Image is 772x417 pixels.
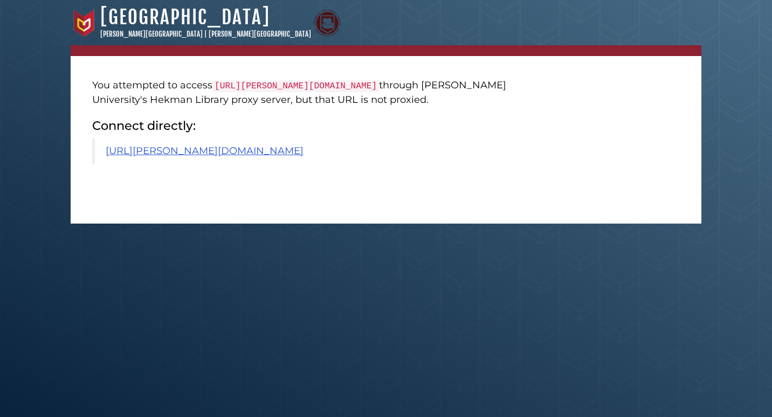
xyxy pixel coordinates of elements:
[212,80,379,92] code: [URL][PERSON_NAME][DOMAIN_NAME]
[106,145,304,157] a: [URL][PERSON_NAME][DOMAIN_NAME]
[92,78,526,107] p: You attempted to access through [PERSON_NAME] University's Hekman Library proxy server, but that ...
[100,29,311,40] p: [PERSON_NAME][GEOGRAPHIC_DATA] | [PERSON_NAME][GEOGRAPHIC_DATA]
[71,45,701,56] nav: breadcrumb
[71,10,98,37] img: Calvin University
[100,5,270,29] a: [GEOGRAPHIC_DATA]
[314,10,341,37] img: Calvin Theological Seminary
[92,118,526,133] h2: Connect directly:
